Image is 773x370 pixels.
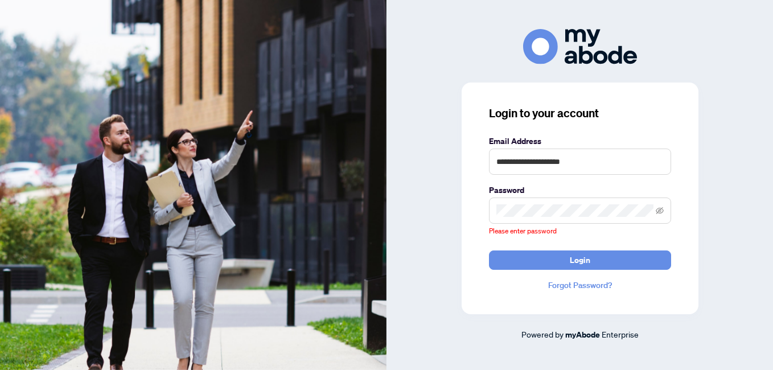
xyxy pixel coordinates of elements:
label: Email Address [489,135,671,147]
img: ma-logo [523,29,637,64]
span: Login [570,251,590,269]
a: Forgot Password? [489,279,671,291]
span: Enterprise [602,329,639,339]
label: Password [489,184,671,196]
span: Powered by [521,329,564,339]
span: Please enter password [489,227,557,235]
span: eye-invisible [656,207,664,215]
a: myAbode [565,328,600,341]
button: Login [489,250,671,270]
h3: Login to your account [489,105,671,121]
